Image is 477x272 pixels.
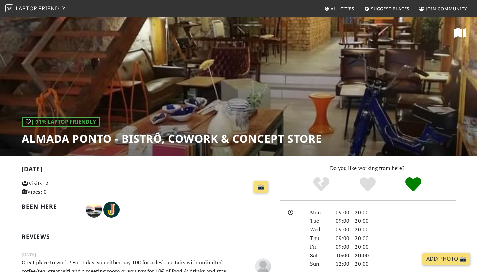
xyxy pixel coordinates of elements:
[422,253,470,265] a: Add Photo 📸
[306,234,331,243] div: Thu
[22,117,100,127] div: | 91% Laptop Friendly
[22,179,100,196] p: Visits: 2 Vibes: 0
[332,234,460,243] div: 09:00 – 20:00
[390,176,436,193] div: Definitely!
[426,6,467,12] span: Join Community
[103,202,120,218] img: 3159-jennifer.jpg
[332,243,460,251] div: 09:00 – 20:00
[38,5,65,12] span: Friendly
[22,233,271,240] h2: Reviews
[416,3,470,15] a: Join Community
[86,202,102,218] img: 3143-nuno.jpg
[332,260,460,268] div: 12:00 – 20:00
[86,205,103,213] span: Nuno
[103,205,120,213] span: Jennifer Ho
[22,203,78,210] h2: Been here
[5,3,66,15] a: LaptopFriendly LaptopFriendly
[298,176,344,193] div: No
[332,208,460,217] div: 09:00 – 20:00
[371,6,410,12] span: Suggest Places
[18,251,275,258] small: [DATE]
[331,6,354,12] span: All Cities
[332,251,460,260] div: 10:00 – 20:00
[255,262,271,269] span: Anonymous
[254,181,268,193] a: 📸
[306,260,331,268] div: Sun
[332,225,460,234] div: 09:00 – 20:00
[344,176,391,193] div: Yes
[306,208,331,217] div: Mon
[16,5,37,12] span: Laptop
[22,132,322,145] h1: Almada Ponto - Bistrô, Cowork & Concept Store
[280,164,456,173] p: Do you like working from here?
[332,217,460,225] div: 09:00 – 20:00
[321,3,357,15] a: All Cities
[5,4,13,12] img: LaptopFriendly
[22,165,271,175] h2: [DATE]
[306,217,331,225] div: Tue
[306,251,331,260] div: Sat
[306,243,331,251] div: Fri
[306,225,331,234] div: Wed
[362,3,412,15] a: Suggest Places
